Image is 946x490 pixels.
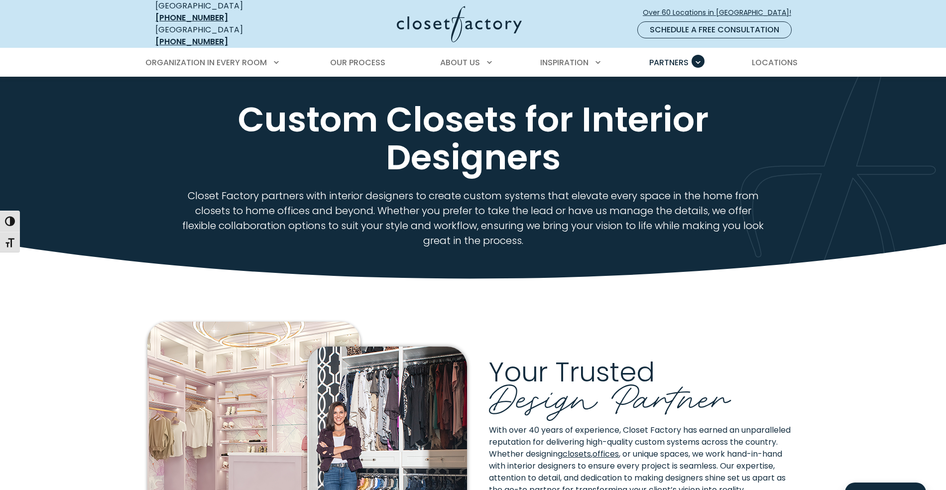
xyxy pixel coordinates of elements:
[155,24,300,48] div: [GEOGRAPHIC_DATA]
[642,4,800,21] a: Over 60 Locations in [GEOGRAPHIC_DATA]!
[637,21,792,38] a: Schedule a Free Consultation
[330,57,385,68] span: Our Process
[155,12,228,23] a: [PHONE_NUMBER]
[643,7,799,18] span: Over 60 Locations in [GEOGRAPHIC_DATA]!
[440,57,480,68] span: About Us
[592,448,619,460] a: offices
[397,6,522,42] img: Closet Factory Logo
[138,49,808,77] nav: Primary Menu
[489,353,655,391] span: Your Trusted
[155,36,228,47] a: [PHONE_NUMBER]
[540,57,589,68] span: Inspiration
[145,57,267,68] span: Organization in Every Room
[563,448,591,460] a: closets
[649,57,689,68] span: Partners
[153,101,793,176] h1: Custom Closets for Interior Designers
[181,188,766,248] p: Closet Factory partners with interior designers to create custom systems that elevate every space...
[752,57,798,68] span: Locations
[489,367,730,422] span: Design Partner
